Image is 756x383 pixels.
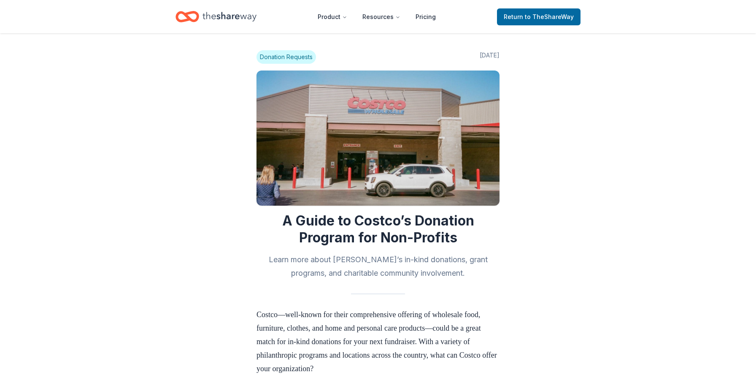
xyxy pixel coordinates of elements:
span: Donation Requests [256,50,316,64]
img: Image for A Guide to Costco’s Donation Program for Non-Profits [256,71,499,206]
a: Returnto TheShareWay [497,8,580,25]
span: [DATE] [480,50,499,64]
h2: Learn more about [PERSON_NAME]’s in-kind donations, grant programs, and charitable community invo... [256,253,499,280]
nav: Main [311,7,443,27]
span: to TheShareWay [525,13,574,20]
a: Pricing [409,8,443,25]
button: Product [311,8,354,25]
span: Return [504,12,574,22]
a: Home [175,7,256,27]
h1: A Guide to Costco’s Donation Program for Non-Profits [256,212,499,246]
button: Resources [356,8,407,25]
p: Costco—well-known for their comprehensive offering of wholesale food, furniture, clothes, and hom... [256,308,499,375]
